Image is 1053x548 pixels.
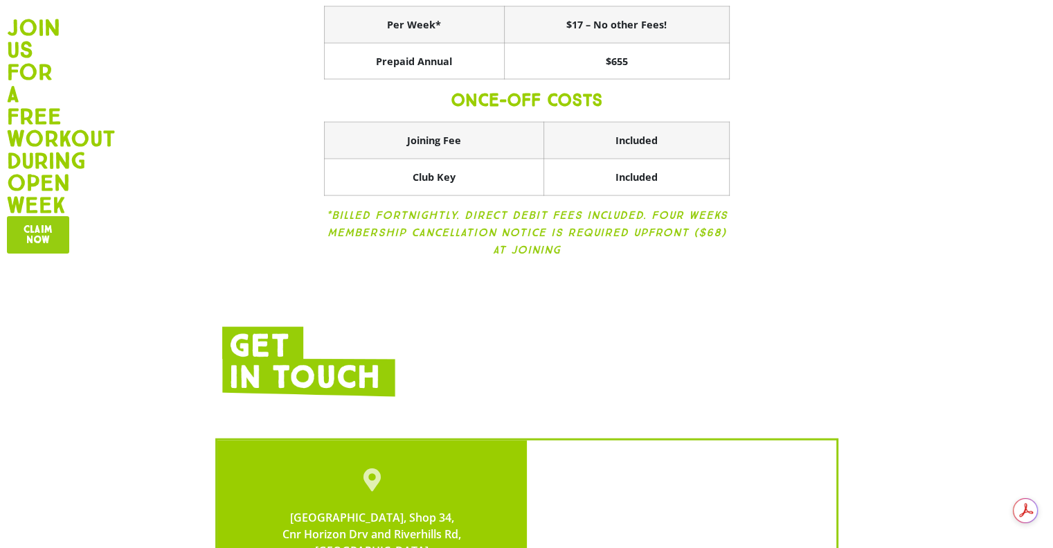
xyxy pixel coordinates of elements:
th: Included [543,123,729,159]
a: Claim now [7,216,69,254]
i: *Billed Fortnightly. Direct Debit fees included. Four weeks membership cancellation notice is req... [326,209,728,256]
h3: ONCE-OFF COSTS [324,90,730,111]
th: $655 [504,43,729,80]
h2: Join us for a free workout during open week [7,17,62,216]
th: Joining Fee [324,123,543,159]
th: Per Week* [324,7,504,44]
th: Prepaid Annual [324,43,504,80]
th: Included [543,159,729,195]
span: Claim now [24,224,53,245]
th: Club Key [324,159,543,195]
th: $17 – No other Fees! [504,7,729,44]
